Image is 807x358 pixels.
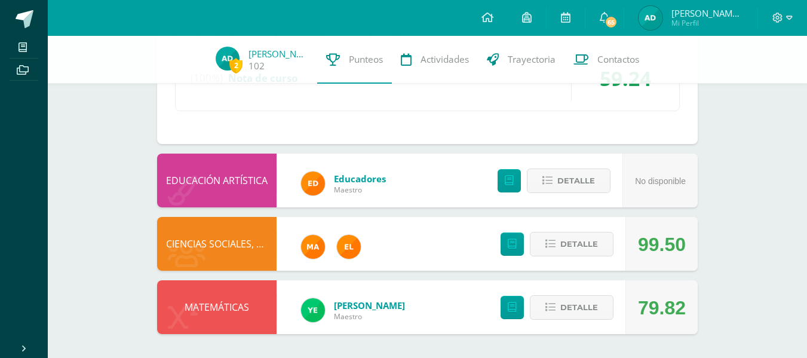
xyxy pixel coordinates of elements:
img: ed927125212876238b0630303cb5fd71.png [301,172,325,195]
a: Contactos [564,36,648,84]
img: 266030d5bbfb4fab9f05b9da2ad38396.png [301,235,325,259]
img: dfa1fd8186729af5973cf42d94c5b6ba.png [301,298,325,322]
span: Detalle [557,170,595,192]
span: Detalle [560,296,598,319]
div: CIENCIAS SOCIALES, FORMACIÓN CIUDADANA E INTERCULTURALIDAD [157,217,277,271]
div: MATEMÁTICAS [157,280,277,334]
button: Detalle [527,169,610,193]
a: Trayectoria [478,36,564,84]
span: Actividades [421,53,469,66]
a: [PERSON_NAME] De [248,48,308,60]
span: [PERSON_NAME] de los Angeles [671,7,743,19]
div: 79.82 [638,281,686,335]
a: Actividades [392,36,478,84]
a: Educadores [334,173,386,185]
img: 2c05c8be6ae01cd258e5f3085776702a.png [639,6,662,30]
button: Detalle [530,295,613,320]
span: No disponible [635,176,686,186]
img: 31c982a1c1d67d3c4d1e96adbf671f86.png [337,235,361,259]
div: EDUCACIÓN ARTÍSTICA [157,154,277,207]
span: Detalle [560,233,598,255]
a: Punteos [317,36,392,84]
span: Maestro [334,185,386,195]
span: Maestro [334,311,405,322]
span: Mi Perfil [671,18,743,28]
a: 102 [248,60,265,72]
span: Nota de curso [228,71,297,85]
span: Trayectoria [508,53,556,66]
span: 65 [605,16,618,29]
a: [PERSON_NAME] [334,299,405,311]
span: Punteos [349,53,383,66]
button: Detalle [530,232,613,256]
div: 99.50 [638,218,686,271]
span: 2 [229,58,243,73]
img: 2c05c8be6ae01cd258e5f3085776702a.png [216,47,240,71]
span: Contactos [597,53,639,66]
